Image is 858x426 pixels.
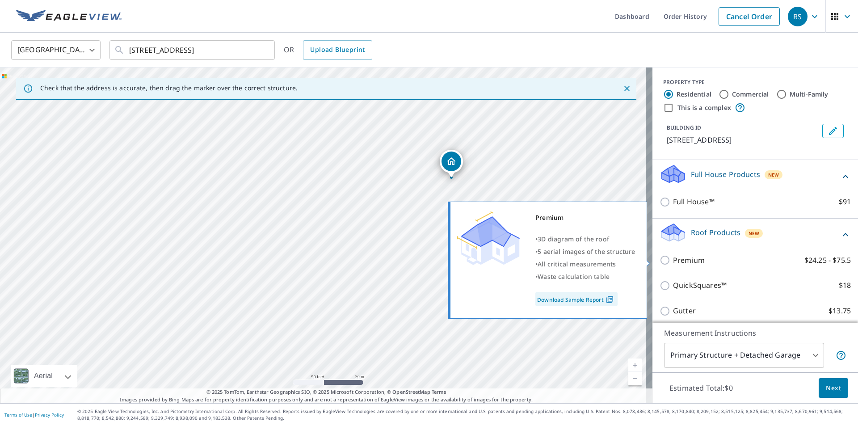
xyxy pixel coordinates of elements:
[663,78,847,86] div: PROPERTY TYPE
[673,196,715,207] p: Full House™
[206,388,446,396] span: © 2025 TomTom, Earthstar Geographics SIO, © 2025 Microsoft Corporation, ©
[768,171,779,178] span: New
[535,233,635,245] div: •
[310,44,365,55] span: Upload Blueprint
[35,412,64,418] a: Privacy Policy
[303,40,372,60] a: Upload Blueprint
[392,388,430,395] a: OpenStreetMap
[836,350,846,361] span: Your report will include the primary structure and a detached garage if one exists.
[538,272,610,281] span: Waste calculation table
[829,305,851,316] p: $13.75
[628,372,642,385] a: Current Level 19, Zoom Out
[691,169,760,180] p: Full House Products
[691,227,740,238] p: Roof Products
[4,412,32,418] a: Terms of Use
[732,90,769,99] label: Commercial
[40,84,298,92] p: Check that the address is accurate, then drag the marker over the correct structure.
[129,38,257,63] input: Search by address or latitude-longitude
[662,378,740,398] p: Estimated Total: $0
[677,103,731,112] label: This is a complex
[31,365,55,387] div: Aerial
[535,270,635,283] div: •
[719,7,780,26] a: Cancel Order
[839,196,851,207] p: $91
[457,211,520,265] img: Premium
[11,365,77,387] div: Aerial
[790,90,829,99] label: Multi-Family
[677,90,711,99] label: Residential
[77,408,854,422] p: © 2025 Eagle View Technologies, Inc. and Pictometry International Corp. All Rights Reserved. Repo...
[628,359,642,372] a: Current Level 19, Zoom In
[804,255,851,266] p: $24.25 - $75.5
[822,124,844,138] button: Edit building 1
[667,124,701,131] p: BUILDING ID
[839,280,851,291] p: $18
[440,150,463,177] div: Dropped pin, building 1, Residential property, 325 E 3rd St Mifflinville, PA 18631
[535,211,635,224] div: Premium
[749,230,760,237] span: New
[538,247,635,256] span: 5 aerial images of the structure
[660,164,851,189] div: Full House ProductsNew
[664,328,846,338] p: Measurement Instructions
[788,7,808,26] div: RS
[667,135,819,145] p: [STREET_ADDRESS]
[535,292,618,306] a: Download Sample Report
[673,305,696,316] p: Gutter
[284,40,372,60] div: OR
[11,38,101,63] div: [GEOGRAPHIC_DATA]
[660,222,851,248] div: Roof ProductsNew
[664,343,824,368] div: Primary Structure + Detached Garage
[673,280,727,291] p: QuickSquares™
[826,383,841,394] span: Next
[4,412,64,418] p: |
[535,245,635,258] div: •
[432,388,446,395] a: Terms
[621,83,633,94] button: Close
[604,295,616,304] img: Pdf Icon
[538,235,609,243] span: 3D diagram of the roof
[673,255,705,266] p: Premium
[538,260,616,268] span: All critical measurements
[535,258,635,270] div: •
[16,10,122,23] img: EV Logo
[819,378,848,398] button: Next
